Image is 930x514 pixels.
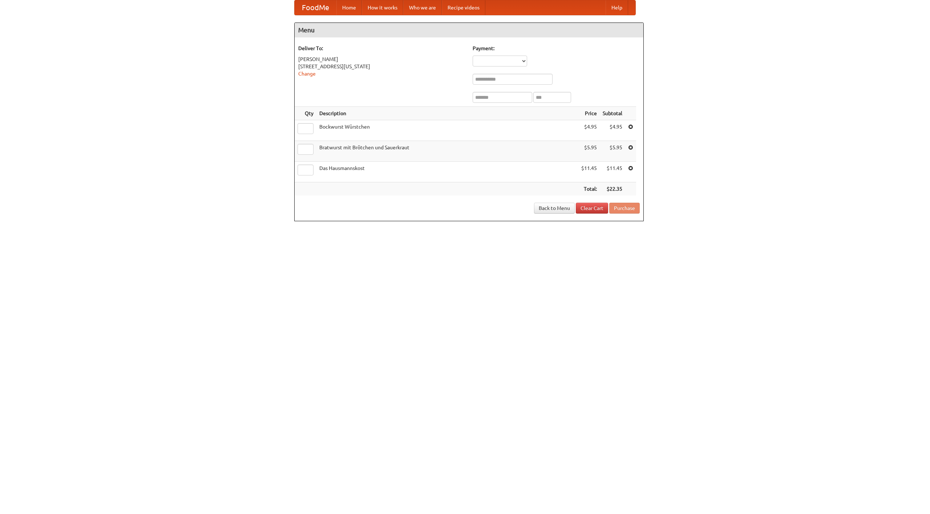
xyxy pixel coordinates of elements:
[606,0,628,15] a: Help
[600,162,625,182] td: $11.45
[316,120,578,141] td: Bockwurst Würstchen
[600,141,625,162] td: $5.95
[336,0,362,15] a: Home
[600,120,625,141] td: $4.95
[578,162,600,182] td: $11.45
[578,141,600,162] td: $5.95
[316,162,578,182] td: Das Hausmannskost
[473,45,640,52] h5: Payment:
[442,0,485,15] a: Recipe videos
[600,182,625,196] th: $22.35
[576,203,608,214] a: Clear Cart
[295,23,643,37] h4: Menu
[316,141,578,162] td: Bratwurst mit Brötchen und Sauerkraut
[298,63,465,70] div: [STREET_ADDRESS][US_STATE]
[295,107,316,120] th: Qty
[298,71,316,77] a: Change
[578,182,600,196] th: Total:
[316,107,578,120] th: Description
[578,107,600,120] th: Price
[534,203,575,214] a: Back to Menu
[600,107,625,120] th: Subtotal
[362,0,403,15] a: How it works
[295,0,336,15] a: FoodMe
[578,120,600,141] td: $4.95
[298,56,465,63] div: [PERSON_NAME]
[609,203,640,214] button: Purchase
[403,0,442,15] a: Who we are
[298,45,465,52] h5: Deliver To:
